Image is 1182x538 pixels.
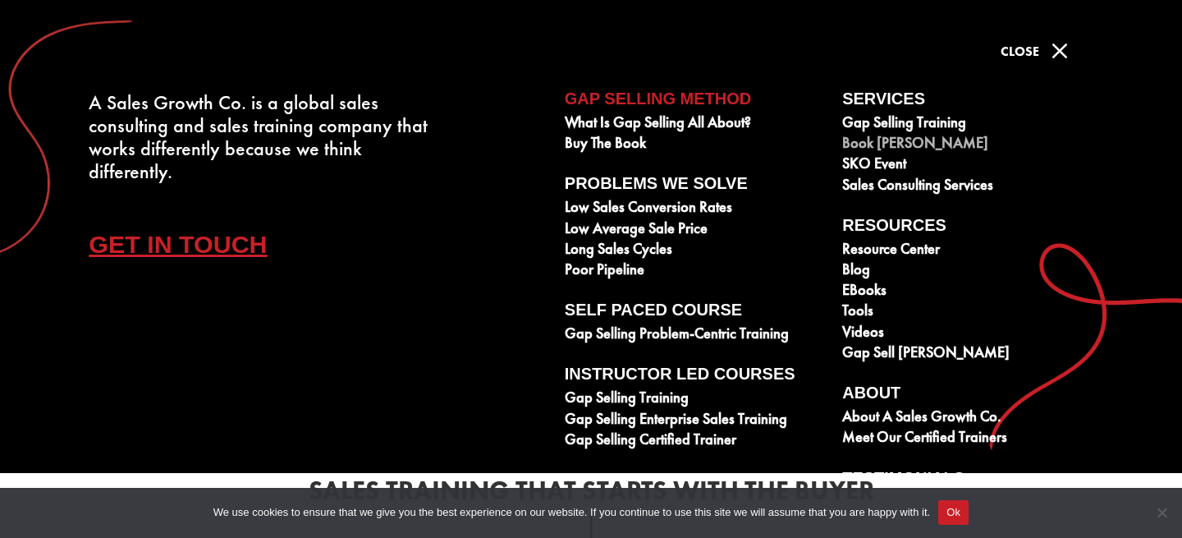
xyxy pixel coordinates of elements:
[565,411,824,431] a: Gap Selling Enterprise Sales Training
[842,469,1102,494] a: Testimonials
[1153,504,1170,521] span: No
[565,241,824,261] a: Long Sales Cycles
[842,302,1102,323] a: Tools
[565,90,824,114] a: Gap Selling Method
[842,408,1102,429] a: About A Sales Growth Co.
[842,90,1102,114] a: Services
[565,431,824,452] a: Gap Selling Certified Trainer
[148,478,1034,513] h2: Sales Training That Starts With the Buyer
[565,301,824,325] a: Self Paced Course
[938,500,969,525] button: Ok
[565,174,824,199] a: Problems We Solve
[565,135,824,155] a: Buy The Book
[842,135,1102,155] a: Book [PERSON_NAME]
[842,241,1102,261] a: Resource Center
[842,216,1102,241] a: Resources
[1001,43,1039,60] span: Close
[842,384,1102,408] a: About
[842,261,1102,282] a: Blog
[89,91,433,183] div: A Sales Growth Co. is a global sales consulting and sales training company that works differently...
[1043,34,1076,67] span: M
[565,365,824,389] a: Instructor Led Courses
[213,504,930,521] span: We use cookies to ensure that we give you the best experience on our website. If you continue to ...
[565,114,824,135] a: What is Gap Selling all about?
[842,344,1102,365] a: Gap Sell [PERSON_NAME]
[565,199,824,219] a: Low Sales Conversion Rates
[842,282,1102,302] a: eBooks
[842,155,1102,176] a: SKO Event
[842,429,1102,449] a: Meet our Certified Trainers
[842,324,1102,344] a: Videos
[565,325,824,346] a: Gap Selling Problem-Centric Training
[565,389,824,410] a: Gap Selling Training
[565,261,824,282] a: Poor Pipeline
[89,216,292,274] a: Get In Touch
[842,177,1102,197] a: Sales Consulting Services
[842,114,1102,135] a: Gap Selling Training
[565,220,824,241] a: Low Average Sale Price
